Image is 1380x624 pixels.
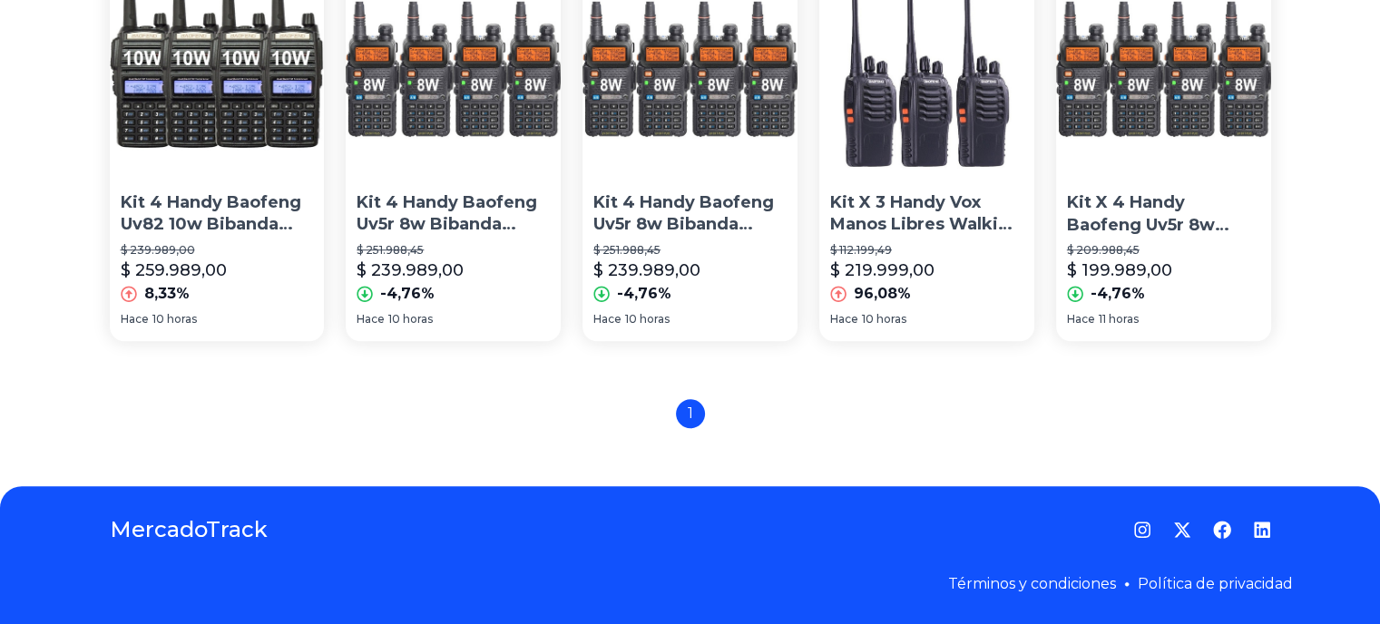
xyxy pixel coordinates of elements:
[121,312,149,327] span: Hace
[357,258,464,283] p: $ 239.989,00
[1067,258,1172,283] p: $ 199.989,00
[625,312,670,327] span: 10 horas
[1067,312,1095,327] span: Hace
[1067,191,1260,237] p: Kit X 4 Handy Baofeng Uv5r 8w Bibanda Radio Walkie Talkie Vhf Uhf + Auricular Manos Libres
[380,283,435,305] p: -4,76%
[121,191,314,237] p: Kit 4 Handy Baofeng Uv82 10w Bibanda Radio Walkie Talkie Vhf Uhf + Auricular Manos Libres
[121,258,227,283] p: $ 259.989,00
[152,312,197,327] span: 10 horas
[1213,521,1231,539] a: Facebook
[1099,312,1139,327] span: 11 horas
[1133,521,1151,539] a: Instagram
[357,243,550,258] p: $ 251.988,45
[357,191,550,237] p: Kit 4 Handy Baofeng Uv5r 8w Bibanda Radio Walkie Talkie Vhf Uhf + Auricular Manos Libres
[144,283,190,305] p: 8,33%
[1138,575,1293,592] a: Política de privacidad
[593,243,787,258] p: $ 251.988,45
[388,312,433,327] span: 10 horas
[1173,521,1191,539] a: Twitter
[593,191,787,237] p: Kit 4 Handy Baofeng Uv5r 8w Bibanda Radio Walkie Talkie Vhf Uhf + Auricular Manos Libres
[830,312,858,327] span: Hace
[1091,283,1145,305] p: -4,76%
[593,258,700,283] p: $ 239.989,00
[617,283,671,305] p: -4,76%
[830,191,1023,237] p: Kit X 3 Handy Vox Manos Libres Walkie Talkie Handies [PERSON_NAME] Aire Libre
[948,575,1116,592] a: Términos y condiciones
[1253,521,1271,539] a: LinkedIn
[854,283,911,305] p: 96,08%
[830,258,935,283] p: $ 219.999,00
[357,312,385,327] span: Hace
[121,243,314,258] p: $ 239.989,00
[862,312,906,327] span: 10 horas
[593,312,621,327] span: Hace
[1067,243,1260,258] p: $ 209.988,45
[110,515,268,544] a: MercadoTrack
[830,243,1023,258] p: $ 112.199,49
